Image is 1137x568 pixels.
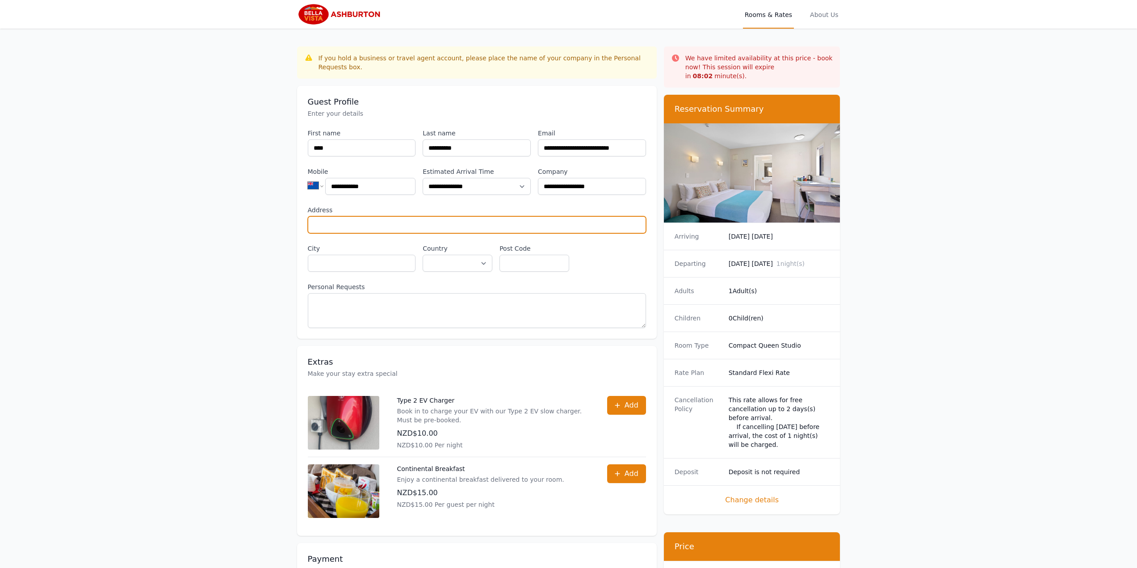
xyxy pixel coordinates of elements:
[729,395,830,449] div: This rate allows for free cancellation up to 2 days(s) before arrival. If cancelling [DATE] befor...
[397,407,589,425] p: Book in to charge your EV with our Type 2 EV slow charger. Must be pre-booked.
[308,109,646,118] p: Enter your details
[675,395,722,449] dt: Cancellation Policy
[397,488,564,498] p: NZD$15.00
[729,341,830,350] dd: Compact Queen Studio
[675,341,722,350] dt: Room Type
[308,396,379,450] img: Type 2 EV Charger
[729,286,830,295] dd: 1 Adult(s)
[729,314,830,323] dd: 0 Child(ren)
[397,500,564,509] p: NZD$15.00 Per guest per night
[675,259,722,268] dt: Departing
[423,167,531,176] label: Estimated Arrival Time
[675,286,722,295] dt: Adults
[297,4,383,25] img: Bella Vista Ashburton
[538,167,646,176] label: Company
[729,259,830,268] dd: [DATE] [DATE]
[308,554,646,564] h3: Payment
[675,541,830,552] h3: Price
[308,464,379,518] img: Continental Breakfast
[675,314,722,323] dt: Children
[397,475,564,484] p: Enjoy a continental breakfast delivered to your room.
[423,129,531,138] label: Last name
[308,244,416,253] label: City
[308,357,646,367] h3: Extras
[675,495,830,505] span: Change details
[625,468,638,479] span: Add
[308,206,646,215] label: Address
[675,368,722,377] dt: Rate Plan
[308,97,646,107] h3: Guest Profile
[693,72,713,80] strong: 08 : 02
[664,123,840,223] img: Compact Queen Studio
[675,232,722,241] dt: Arriving
[776,260,805,267] span: 1 night(s)
[625,400,638,411] span: Add
[685,54,833,80] p: We have limited availability at this price - book now! This session will expire in minute(s).
[308,167,416,176] label: Mobile
[397,396,589,405] p: Type 2 EV Charger
[729,232,830,241] dd: [DATE] [DATE]
[423,244,492,253] label: Country
[308,369,646,378] p: Make your stay extra special
[499,244,569,253] label: Post Code
[607,396,646,415] button: Add
[319,54,650,72] div: If you hold a business or travel agent account, please place the name of your company in the Pers...
[397,428,589,439] p: NZD$10.00
[675,104,830,114] h3: Reservation Summary
[308,129,416,138] label: First name
[538,129,646,138] label: Email
[729,467,830,476] dd: Deposit is not required
[397,464,564,473] p: Continental Breakfast
[729,368,830,377] dd: Standard Flexi Rate
[607,464,646,483] button: Add
[308,282,646,291] label: Personal Requests
[675,467,722,476] dt: Deposit
[397,441,589,450] p: NZD$10.00 Per night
